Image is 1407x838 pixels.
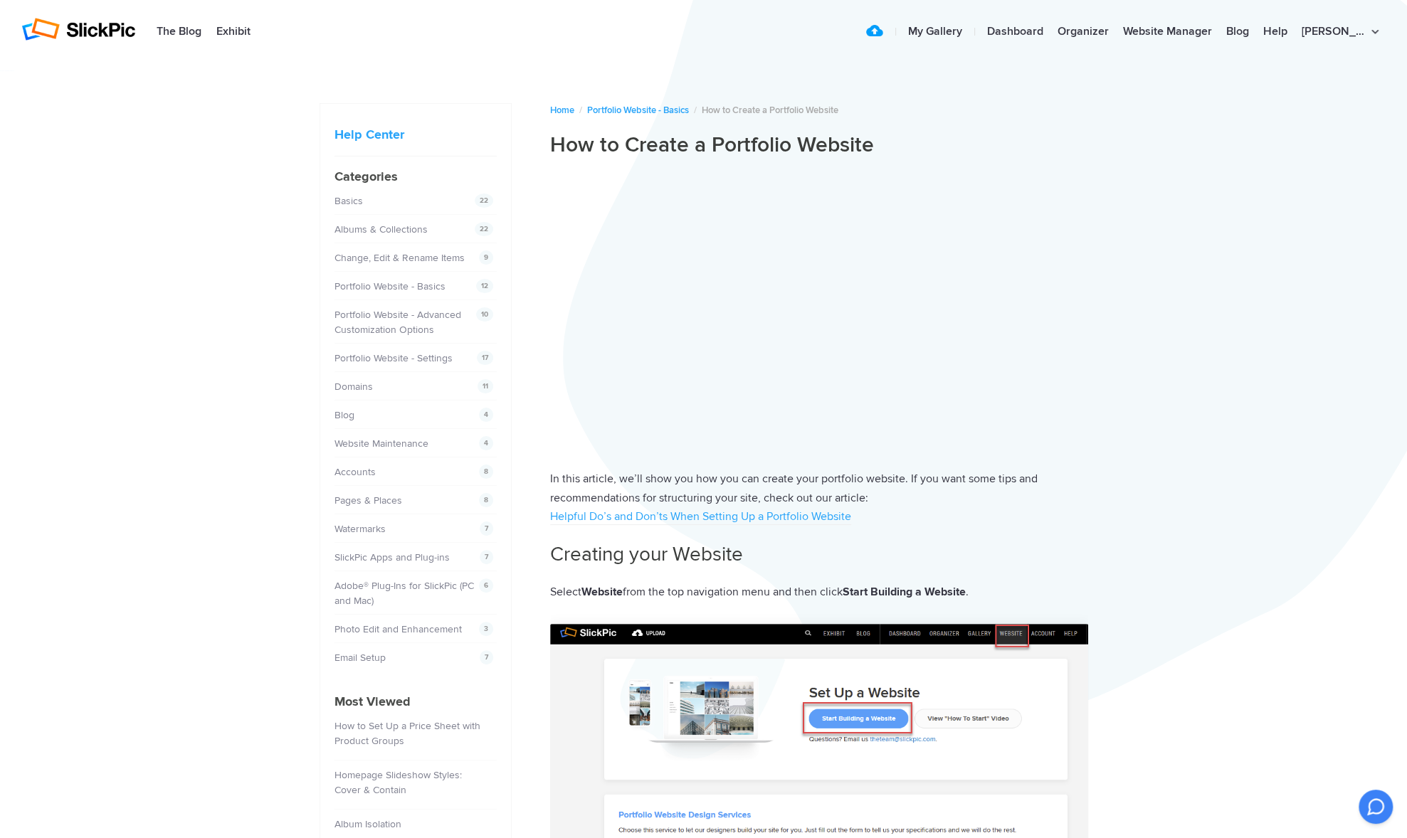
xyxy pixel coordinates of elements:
span: 6 [479,578,493,593]
a: SlickPic Apps and Plug-ins [334,551,450,563]
span: 7 [480,650,493,664]
a: Pages & Places [334,494,402,506]
span: 12 [476,279,493,293]
span: 7 [480,521,493,536]
a: Albums & Collections [334,223,428,235]
span: 3 [479,622,493,636]
span: 4 [479,408,493,422]
span: 9 [479,250,493,265]
iframe: 43 How To Create a Portfolio Website [550,170,1088,450]
a: Helpful Do’s and Don’ts When Setting Up a Portfolio Website [550,509,851,525]
p: Select from the top navigation menu and then click . [550,583,1088,602]
a: Basics [334,195,363,207]
a: Watermarks [334,523,386,535]
strong: Website [581,585,623,599]
a: Album Isolation [334,818,401,830]
a: Change, Edit & Rename Items [334,252,465,264]
a: Portfolio Website - Advanced Customization Options [334,309,461,336]
span: 22 [475,222,493,236]
h1: How to Create a Portfolio Website [550,132,1088,159]
span: / [694,105,697,116]
a: Portfolio Website - Basics [587,105,689,116]
h4: Most Viewed [334,692,497,711]
a: Adobe® Plug-Ins for SlickPic (PC and Mac) [334,580,474,607]
a: Domains [334,381,373,393]
span: 10 [476,307,493,322]
h2: Creating your Website [550,541,1088,568]
p: In this article, we’ll show you how you can create your portfolio website. If you want some tips ... [550,470,1088,526]
a: Photo Edit and Enhancement [334,623,462,635]
a: How to Set Up a Price Sheet with Product Groups [334,720,480,747]
h4: Categories [334,167,497,186]
span: How to Create a Portfolio Website [702,105,838,116]
span: 8 [479,465,493,479]
a: Email Setup [334,652,386,664]
span: 11 [478,379,493,393]
a: Homepage Slideshow Styles: Cover & Contain [334,769,462,796]
span: 4 [479,436,493,450]
strong: Start Building a Website [843,585,966,599]
span: 22 [475,193,493,208]
a: Portfolio Website - Basics [334,280,446,292]
a: Blog [334,409,354,421]
span: 8 [479,493,493,507]
a: Help Center [334,127,404,142]
a: Home [550,105,574,116]
span: 17 [477,351,493,365]
span: / [579,105,582,116]
a: Accounts [334,466,376,478]
span: 7 [480,550,493,564]
a: Portfolio Website - Settings [334,352,453,364]
a: Website Maintenance [334,437,428,450]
